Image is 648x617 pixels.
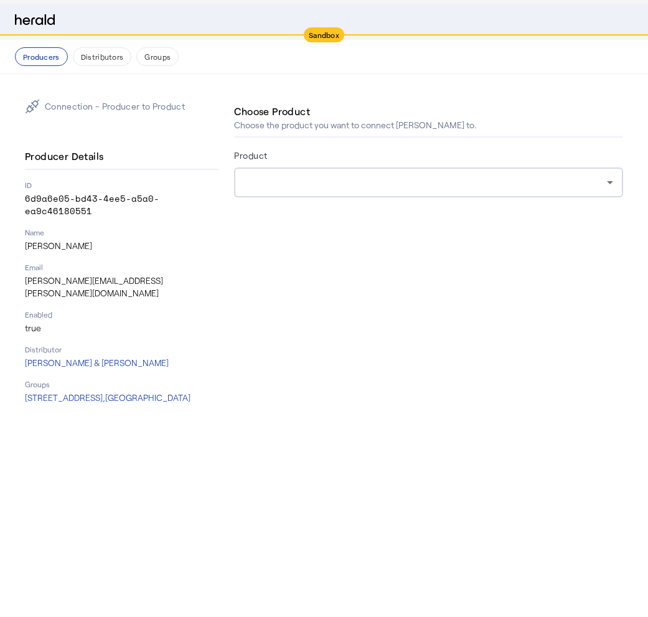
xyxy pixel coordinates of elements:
p: Distributor [25,344,219,354]
button: Groups [136,47,179,66]
p: [PERSON_NAME] & [PERSON_NAME] [25,357,219,369]
p: Groups [25,379,219,389]
div: Sandbox [304,27,344,42]
p: Choose the product you want to connect [PERSON_NAME] to. [234,119,476,131]
h4: Choose Product [234,104,310,119]
p: true [25,322,219,334]
p: Email [25,262,219,272]
p: Name [25,227,219,237]
p: 6d9a6e05-bd43-4ee5-a5a0-ea9c46180551 [25,192,219,217]
button: Distributors [73,47,132,66]
p: [PERSON_NAME] [25,240,219,252]
label: Product [234,150,268,161]
img: Herald Logo [15,14,55,26]
p: ID [25,180,219,190]
h4: Producer Details [25,149,108,164]
p: Enabled [25,309,219,319]
p: [PERSON_NAME][EMAIL_ADDRESS][PERSON_NAME][DOMAIN_NAME] [25,275,219,299]
span: [STREET_ADDRESS], [GEOGRAPHIC_DATA] [25,392,190,403]
button: Producers [15,47,68,66]
p: Connection - Producer to Product [45,100,185,113]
